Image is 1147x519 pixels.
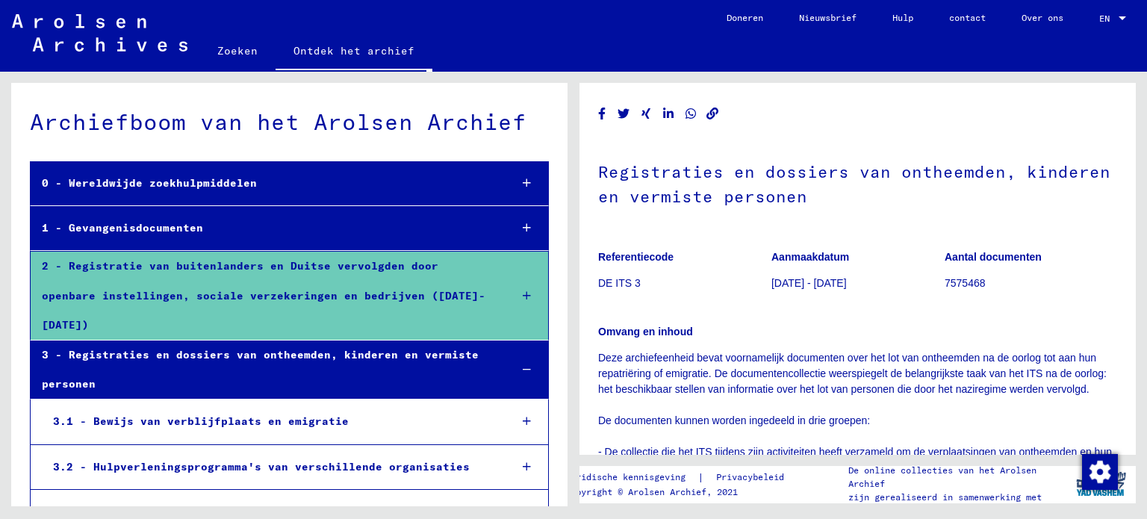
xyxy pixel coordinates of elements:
font: Aanmaakdatum [771,251,849,263]
font: Hulp [892,12,913,23]
button: Delen op Facebook [594,105,610,123]
a: Privacybeleid [704,470,802,485]
a: Juridische kennisgeving [565,470,697,485]
font: Juridische kennisgeving [565,471,686,482]
font: 2 - Registratie van buitenlanders en Duitse vervolgden door openbare instellingen, sociale verzek... [42,259,485,331]
font: Referentiecode [598,251,674,263]
font: Nieuwsbrief [799,12,857,23]
font: contact [949,12,986,23]
font: Registraties en dossiers van ontheemden, kinderen en vermiste personen [598,161,1110,207]
font: Omvang en inhoud [598,326,693,338]
a: Ontdek het archief [276,33,432,72]
font: 3.3 - Kindtraceringsfiliaal/Tracingdienst [53,505,328,518]
font: - De collectie die het ITS tijdens zijn activiteiten heeft verzameld om de verplaatsingen van ont... [598,446,1112,473]
img: yv_logo.png [1073,465,1129,503]
font: 3 - Registraties en dossiers van ontheemden, kinderen en vermiste personen [42,348,479,391]
font: Doneren [727,12,763,23]
font: Over ons [1022,12,1063,23]
button: Delen op Xing [638,105,654,123]
font: [DATE] - [DATE] [771,277,847,289]
font: | [697,470,704,484]
font: De documenten kunnen worden ingedeeld in drie groepen: [598,414,870,426]
font: Deze archiefeenheid bevat voornamelijk documenten over het lot van ontheemden na de oorlog tot aa... [598,352,1107,395]
font: zijn gerealiseerd in samenwerking met [848,491,1042,503]
button: Delen op Twitter [616,105,632,123]
font: Privacybeleid [716,471,784,482]
font: 3.1 - Bewijs van verblijfplaats en emigratie [53,414,349,428]
button: Delen op WhatsApp [683,105,699,123]
font: 1 - Gevangenisdocumenten [42,221,203,234]
button: Delen op LinkedIn [661,105,677,123]
div: Wijzigingstoestemming [1081,453,1117,489]
font: EN [1099,13,1110,24]
button: Link kopiëren [705,105,721,123]
font: Archiefboom van het Arolsen Archief [30,108,526,136]
font: Zoeken [217,44,258,58]
font: DE ITS 3 [598,277,641,289]
font: Copyright © Arolsen Archief, 2021 [565,486,738,497]
a: Zoeken [199,33,276,69]
img: Wijzigingstoestemming [1082,454,1118,490]
font: 3.2 - Hulpverleningsprogramma's van verschillende organisaties [53,460,470,473]
font: Aantal documenten [945,251,1042,263]
img: Arolsen_neg.svg [12,14,187,52]
font: 0 - Wereldwijde zoekhulpmiddelen [42,176,257,190]
font: 7575468 [945,277,986,289]
font: Ontdek het archief [293,44,414,58]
